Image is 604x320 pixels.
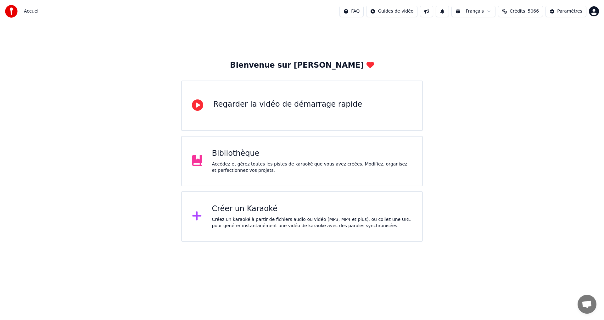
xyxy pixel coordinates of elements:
[545,6,586,17] button: Paramètres
[578,295,596,314] div: Ouvrir le chat
[212,216,412,229] div: Créez un karaoké à partir de fichiers audio ou vidéo (MP3, MP4 et plus), ou collez une URL pour g...
[557,8,582,14] div: Paramètres
[230,60,374,70] div: Bienvenue sur [PERSON_NAME]
[510,8,525,14] span: Crédits
[498,6,543,17] button: Crédits5066
[528,8,539,14] span: 5066
[24,8,40,14] nav: breadcrumb
[212,204,412,214] div: Créer un Karaoké
[5,5,18,18] img: youka
[212,161,412,174] div: Accédez et gérez toutes les pistes de karaoké que vous avez créées. Modifiez, organisez et perfec...
[366,6,417,17] button: Guides de vidéo
[212,149,412,159] div: Bibliothèque
[339,6,364,17] button: FAQ
[24,8,40,14] span: Accueil
[213,99,362,109] div: Regarder la vidéo de démarrage rapide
